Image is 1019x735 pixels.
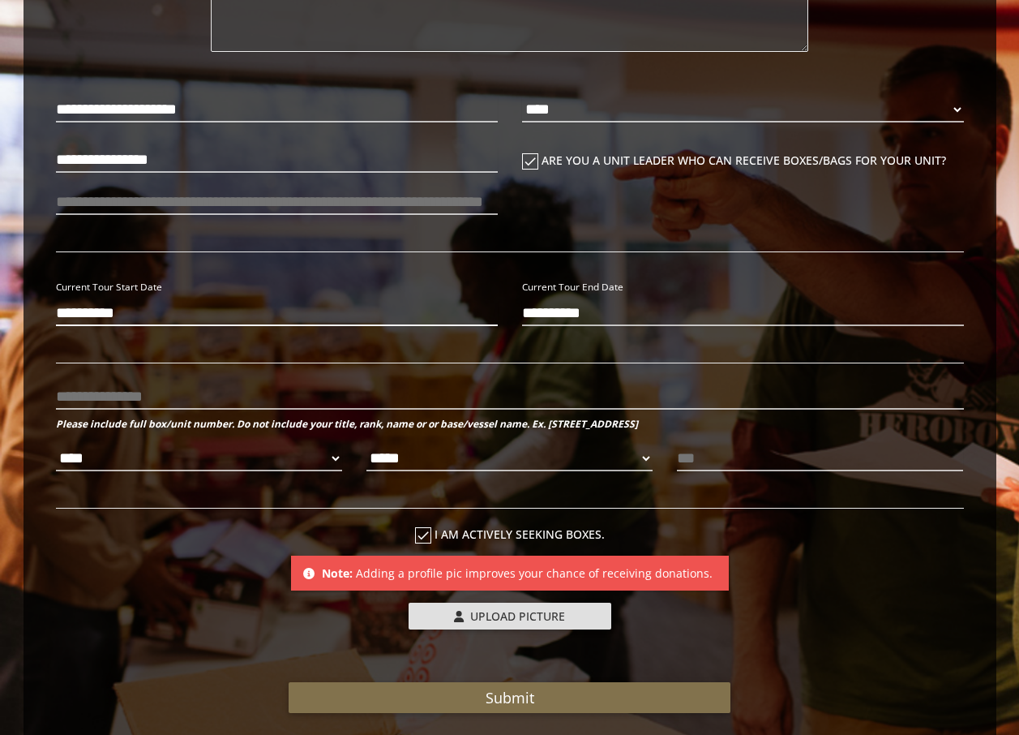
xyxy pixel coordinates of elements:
small: Current Tour End Date [522,280,623,293]
button: Submit [289,682,730,713]
i: check [415,527,431,544]
label: Are you a unit leader who can receive boxes/bags for your unit? [522,151,964,170]
label: I am actively seeking boxes. [56,525,964,544]
b: Note: [322,565,353,581]
small: Current Tour Start Date [56,280,162,293]
b: Please include full box/unit number. Do not include your title, rank, name or or base/vessel name... [56,417,638,431]
i: check [522,153,538,170]
span: Upload Picture [470,608,565,624]
span: Adding a profile pic improves your chance of receiving donations. [356,565,713,581]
